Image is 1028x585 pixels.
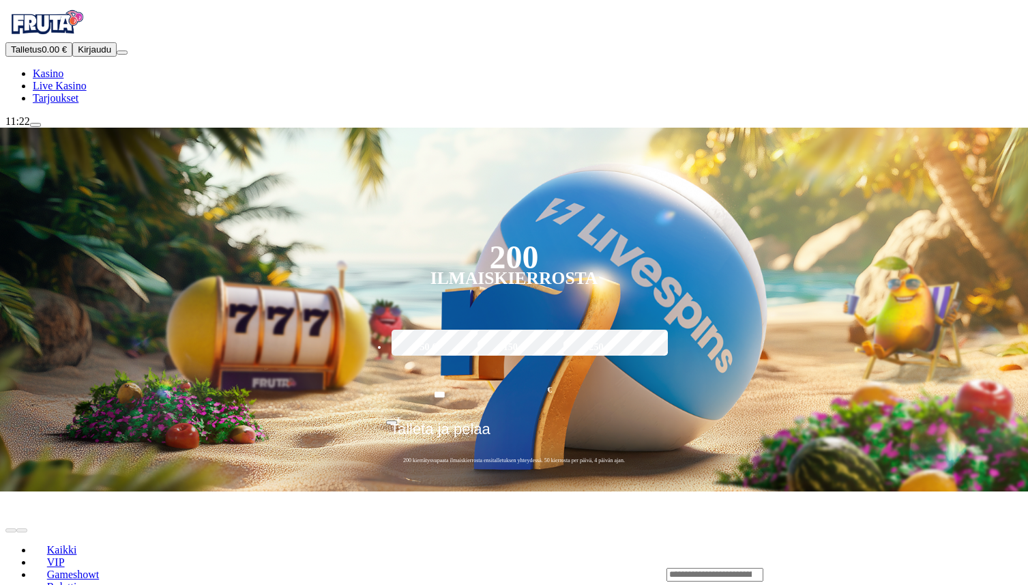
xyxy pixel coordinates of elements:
div: Ilmaiskierrosta [430,270,598,287]
span: 200 kierrätysvapaata ilmaiskierrosta ensitalletuksen yhteydessä. 50 kierrosta per päivä, 4 päivän... [386,457,642,464]
span: Kaikki [42,544,83,556]
button: prev slide [5,528,16,532]
span: € [397,416,401,424]
span: 200 ILMAISKIERROSTA ENSIMMÄISELLÄ TALLETUKSELLA [162,496,358,504]
button: next slide [16,528,27,532]
span: 11:22 [5,115,30,127]
span: Talleta ja pelaa [390,420,490,448]
span: € [548,384,552,397]
div: 200 [489,249,538,266]
span: UUSIA HEDELMÄPELEJÄ JOKA VIIKKO [608,496,741,504]
span: Talletus [11,44,42,55]
button: Talletusplus icon0.00 € [5,42,72,57]
button: live-chat [30,123,41,127]
span: Kirjaudu [78,44,111,55]
span: Live Kasino [33,80,87,91]
a: diamond iconKasino [33,68,63,79]
span: Gameshowt [42,569,104,580]
label: 250 € [560,328,640,367]
a: Fruta [5,30,87,42]
span: Kasino [33,68,63,79]
span: VIP [42,556,70,568]
nav: Primary [5,5,1023,104]
span: 200 ILMAISKIERROSTA ENSIMMÄISELLÄ TALLETUKSELLA [769,496,965,504]
span: HEDELMÄISEN NOPEAT KOTIUTUKSET JA TALLETUKSET [386,496,581,504]
span: 0.00 € [42,44,67,55]
button: Talleta ja pelaa [386,420,642,448]
a: gift-inverted iconTarjoukset [33,92,78,104]
span: Tarjoukset [33,92,78,104]
label: 50 € [388,328,468,367]
label: 150 € [474,328,554,367]
button: Kirjaudu [72,42,117,57]
button: menu [117,51,128,55]
span: UUSIA HEDELMÄPELEJÄ JOKA VIIKKO [1,496,135,504]
img: Fruta [5,5,87,40]
a: poker-chip iconLive Kasino [33,80,87,91]
input: Search [666,568,763,582]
